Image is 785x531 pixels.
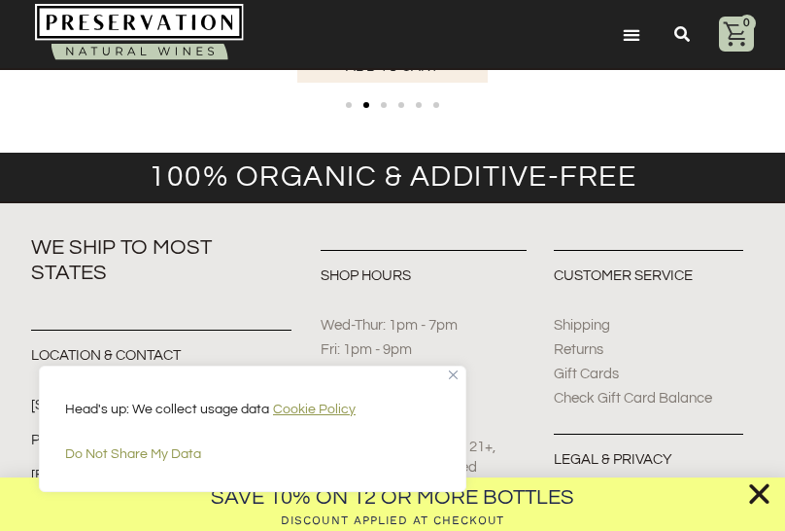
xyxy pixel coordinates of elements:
p: Head's up: We collect usage data [65,398,440,421]
h2: Discount Applied at Checkout [281,515,505,525]
a: Cookie Policy [272,402,357,417]
button: Do Not Share My Data [65,437,440,472]
a: Close [745,479,773,508]
h2: Save 10% on 12 or more Bottles [177,485,608,511]
img: Close [449,371,458,379]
